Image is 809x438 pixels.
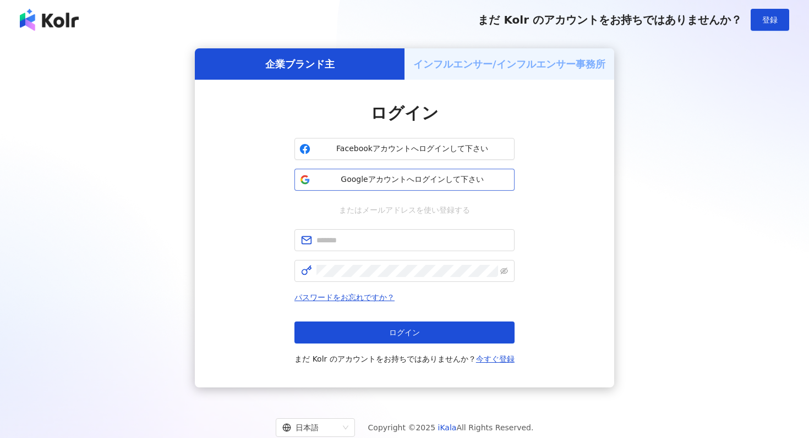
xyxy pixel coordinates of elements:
[413,57,605,71] h5: インフルエンサー/インフルエンサー事務所
[368,421,534,434] span: Copyright © 2025 All Rights Reserved.
[265,57,335,71] h5: 企業ブランド主
[370,103,439,123] span: ログイン
[500,267,508,275] span: eye-invisible
[294,352,515,365] span: まだ Kolr のアカウントをお持ちではありませんか？
[294,169,515,191] button: Googleアカウントへログインして下さい
[294,321,515,343] button: ログイン
[438,423,457,432] a: iKala
[476,354,515,363] a: 今すぐ登録
[762,15,778,24] span: 登録
[315,174,510,185] span: Googleアカウントへログインして下さい
[751,9,789,31] button: 登録
[315,143,510,154] span: Facebookアカウントへログインして下さい
[478,13,742,26] span: まだ Kolr のアカウントをお持ちではありませんか？
[294,138,515,160] button: Facebookアカウントへログインして下さい
[282,419,338,436] div: 日本語
[294,293,395,302] a: パスワードをお忘れですか？
[331,204,478,216] span: またはメールアドレスを使い登録する
[20,9,79,31] img: logo
[389,328,420,337] span: ログイン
